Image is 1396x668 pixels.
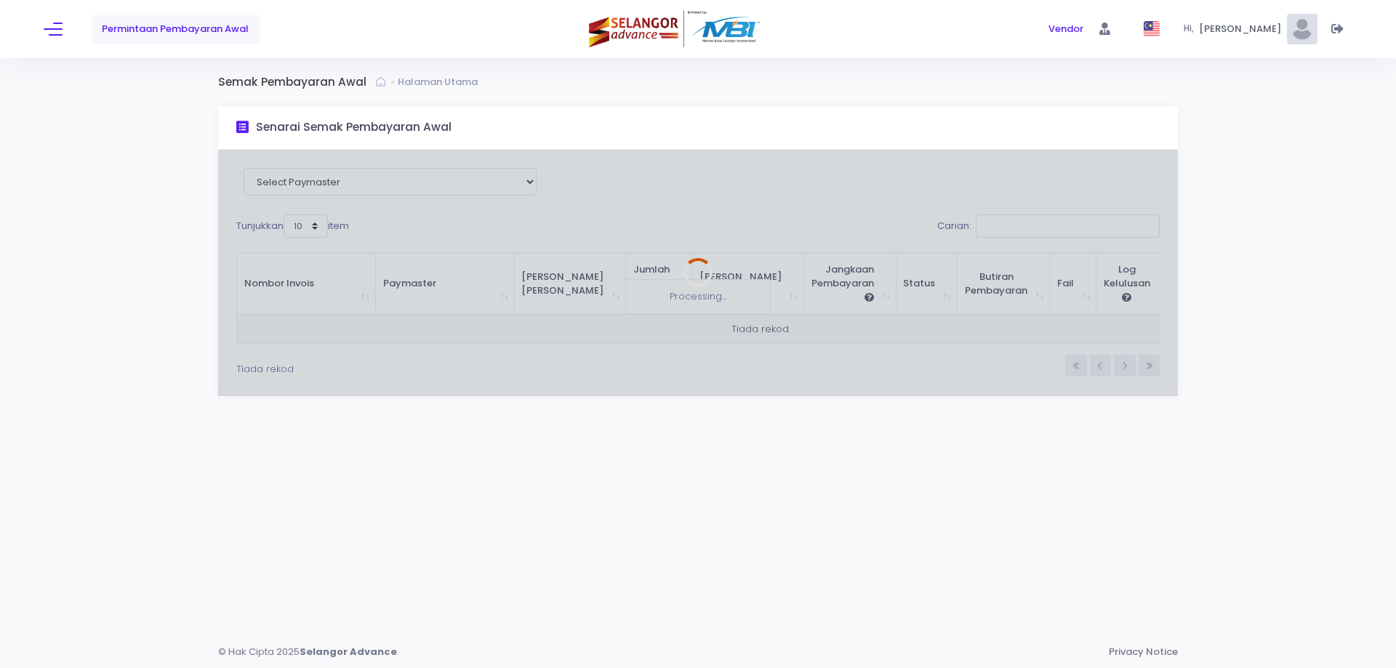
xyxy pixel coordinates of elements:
[1109,645,1178,659] a: Privacy Notice
[1184,23,1199,36] span: Hi,
[92,15,260,44] a: Permintaan Pembayaran Awal
[218,645,411,659] div: © Hak Cipta 2025 .
[398,75,481,89] a: Halaman Utama
[218,76,376,89] h3: Semak Pembayaran Awal
[589,11,763,47] img: Logo
[256,121,452,134] h3: Senarai Semak Pembayaran Awal
[1199,22,1286,36] span: [PERSON_NAME]
[102,22,249,36] span: Permintaan Pembayaran Awal
[300,645,397,659] strong: Selangor Advance
[1048,22,1083,36] span: Vendor
[1287,14,1317,44] img: Pic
